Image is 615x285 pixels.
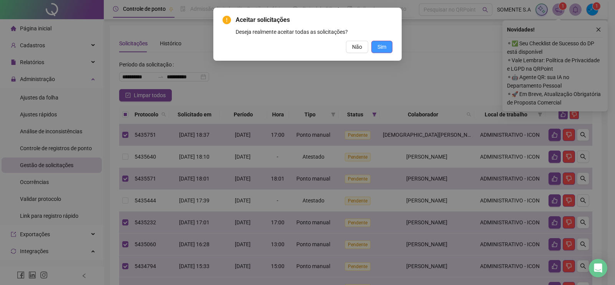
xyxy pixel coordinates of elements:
[236,28,392,36] div: Deseja realmente aceitar todas as solicitações?
[346,41,368,53] button: Não
[236,15,392,25] span: Aceitar solicitações
[223,16,231,24] span: exclamation-circle
[589,259,607,277] div: Open Intercom Messenger
[377,43,386,51] span: Sim
[371,41,392,53] button: Sim
[352,43,362,51] span: Não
